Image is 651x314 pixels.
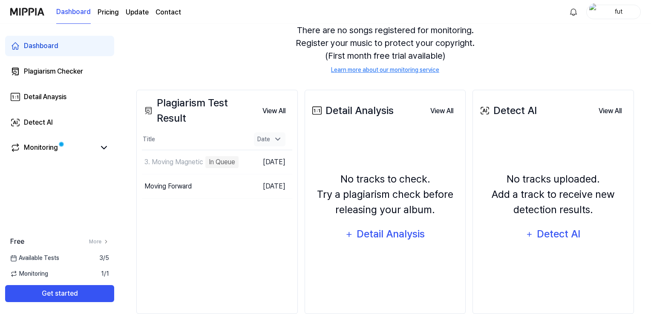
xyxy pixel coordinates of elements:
img: profile [589,3,599,20]
div: Monitoring [24,143,58,153]
div: In Queue [205,156,239,168]
a: Pricing [98,7,119,17]
a: Dashboard [5,36,114,56]
div: 3. Moving Magnetic [144,157,203,167]
a: Update [126,7,149,17]
a: Plagiarism Checker [5,61,114,82]
span: 1 / 1 [101,269,109,278]
a: View All [423,102,460,120]
td: [DATE] [247,174,292,198]
a: View All [592,102,628,120]
div: fut [602,7,635,16]
a: Detect AI [5,112,114,133]
div: Detail Analysis [356,226,426,242]
div: No tracks uploaded. Add a track to receive new detection results. [478,171,628,217]
button: View All [423,103,460,120]
div: Detect AI [536,226,582,242]
button: Get started [5,285,114,302]
button: View All [592,103,628,120]
div: Dashboard [24,41,58,51]
th: Title [142,129,247,150]
div: Detect AI [478,103,537,118]
span: Free [10,237,24,247]
a: More [89,238,109,245]
a: Learn more about our monitoring service [331,66,439,74]
button: Detail Analysis [340,224,431,245]
span: 3 / 5 [99,254,109,263]
img: 알림 [568,7,579,17]
a: Dashboard [56,0,91,24]
td: [DATE] [247,150,292,174]
div: Detail Anaysis [24,92,66,102]
a: Monitoring [10,143,95,153]
button: Detect AI [520,224,587,245]
button: profilefut [586,5,641,19]
div: Plagiarism Test Result [142,95,256,126]
div: Detail Analysis [310,103,394,118]
div: Date [254,132,285,146]
div: There are no songs registered for monitoring. Register your music to protect your copyright. (Fir... [136,14,634,85]
span: Available Tests [10,254,59,263]
div: Plagiarism Checker [24,66,83,77]
a: View All [256,102,292,120]
a: Contact [156,7,181,17]
div: Detect AI [24,117,53,128]
button: View All [256,103,292,120]
div: No tracks to check. Try a plagiarism check before releasing your album. [310,171,461,217]
span: Monitoring [10,269,48,278]
a: Detail Anaysis [5,87,114,107]
div: Moving Forward [144,181,192,191]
